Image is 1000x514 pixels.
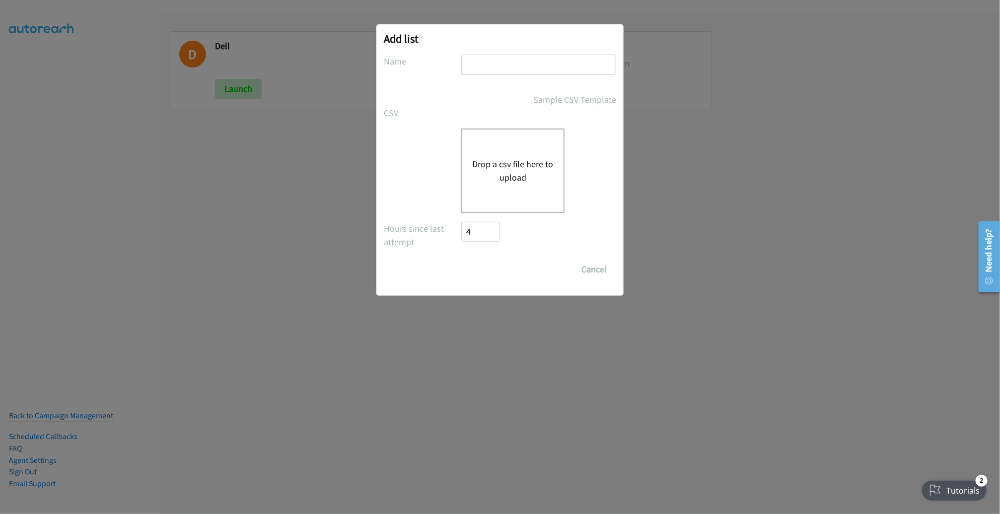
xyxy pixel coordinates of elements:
label: Hours since last attempt [384,222,461,249]
iframe: Checklist [916,471,993,507]
h2: Add list [384,32,616,46]
button: Drop a csv file here to upload [472,157,554,184]
a: Sample CSV Template [533,93,616,106]
label: Name [384,55,461,68]
label: CSV [384,106,461,120]
button: Cancel [572,259,616,279]
iframe: Resource Center [972,217,1000,296]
